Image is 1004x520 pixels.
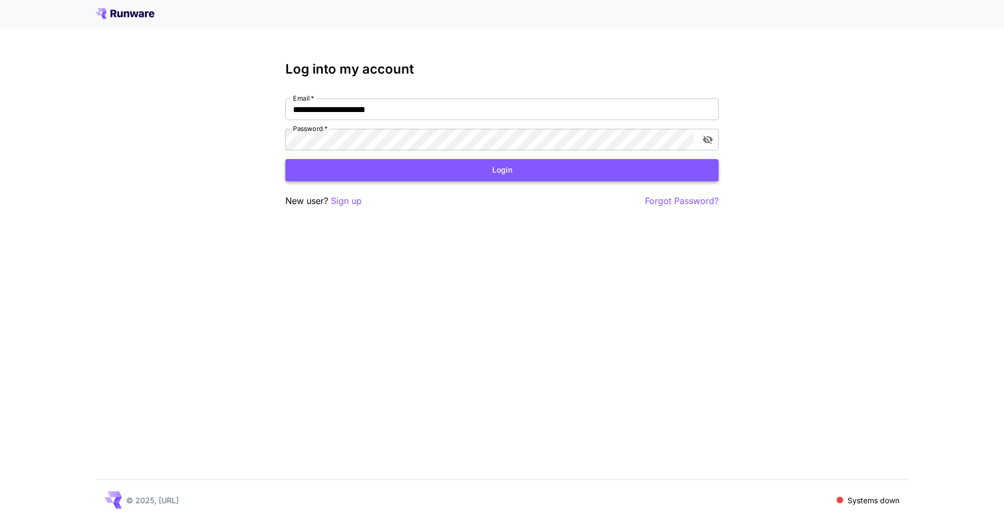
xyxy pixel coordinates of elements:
button: toggle password visibility [698,130,718,149]
p: © 2025, [URL] [126,495,179,506]
label: Password [293,124,328,133]
h3: Log into my account [285,62,719,77]
p: New user? [285,194,362,208]
button: Forgot Password? [645,194,719,208]
button: Login [285,159,719,181]
p: Systems down [847,495,899,506]
button: Sign up [331,194,362,208]
label: Email [293,94,314,103]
